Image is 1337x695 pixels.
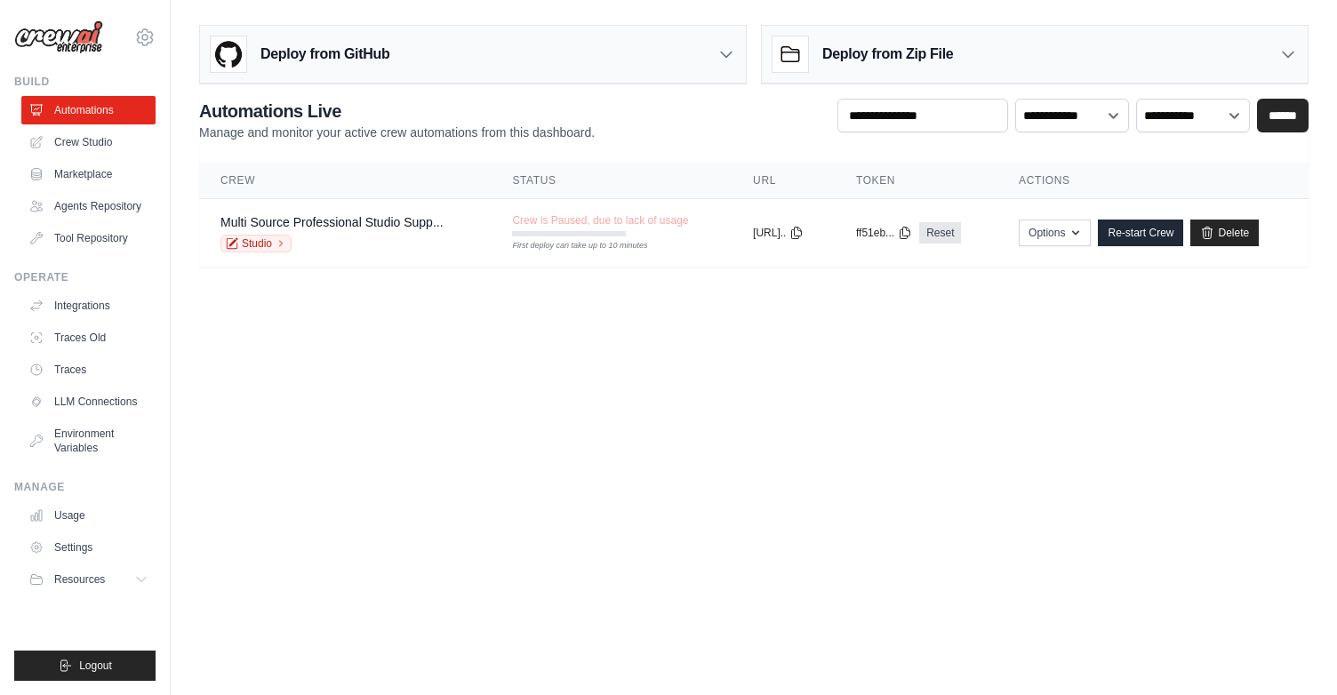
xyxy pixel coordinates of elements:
[21,533,156,562] a: Settings
[1019,220,1091,246] button: Options
[512,213,688,228] span: Crew is Paused, due to lack of usage
[14,480,156,494] div: Manage
[822,44,953,65] h3: Deploy from Zip File
[14,75,156,89] div: Build
[14,270,156,284] div: Operate
[199,99,595,124] h2: Automations Live
[21,419,156,462] a: Environment Variables
[211,36,246,72] img: GitHub Logo
[21,565,156,594] button: Resources
[21,128,156,156] a: Crew Studio
[21,355,156,384] a: Traces
[260,44,389,65] h3: Deploy from GitHub
[21,387,156,416] a: LLM Connections
[997,163,1309,199] th: Actions
[220,235,292,252] a: Studio
[919,222,961,244] a: Reset
[1190,220,1259,246] a: Delete
[199,124,595,141] p: Manage and monitor your active crew automations from this dashboard.
[14,20,103,54] img: Logo
[21,324,156,352] a: Traces Old
[54,572,105,587] span: Resources
[1098,220,1183,246] a: Re-start Crew
[79,659,112,673] span: Logout
[835,163,997,199] th: Token
[856,226,912,240] button: ff51eb...
[21,292,156,320] a: Integrations
[21,96,156,124] a: Automations
[732,163,835,199] th: URL
[21,160,156,188] a: Marketplace
[21,192,156,220] a: Agents Repository
[21,501,156,530] a: Usage
[14,651,156,681] button: Logout
[220,215,444,229] a: Multi Source Professional Studio Supp...
[512,240,626,252] div: First deploy can take up to 10 minutes
[21,224,156,252] a: Tool Repository
[491,163,732,199] th: Status
[199,163,491,199] th: Crew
